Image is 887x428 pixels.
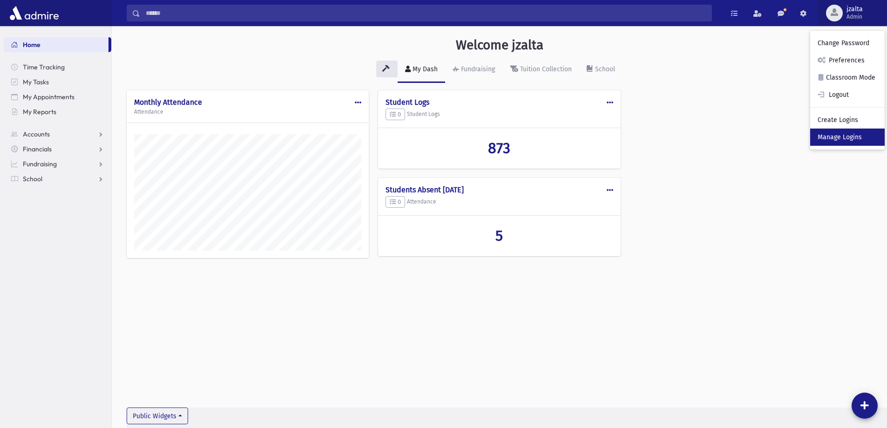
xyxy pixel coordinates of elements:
[390,111,401,118] span: 0
[810,52,885,69] a: Preferences
[23,93,74,101] span: My Appointments
[4,60,111,75] a: Time Tracking
[23,63,65,71] span: Time Tracking
[398,57,445,83] a: My Dash
[7,4,61,22] img: AdmirePro
[386,139,613,157] a: 873
[810,69,885,86] a: Classroom Mode
[390,198,401,205] span: 0
[4,127,111,142] a: Accounts
[502,57,579,83] a: Tuition Collection
[846,6,863,13] span: jzalta
[495,227,503,245] span: 5
[386,98,613,107] h4: Student Logs
[4,104,111,119] a: My Reports
[23,175,42,183] span: School
[445,57,502,83] a: Fundraising
[846,13,863,20] span: Admin
[456,37,543,53] h3: Welcome jzalta
[4,156,111,171] a: Fundraising
[579,57,623,83] a: School
[386,196,405,208] button: 0
[386,196,613,208] h5: Attendance
[810,111,885,129] a: Create Logins
[386,109,613,121] h5: Student Logs
[4,75,111,89] a: My Tasks
[23,160,57,168] span: Fundraising
[810,86,885,103] a: Logout
[386,109,405,121] button: 0
[23,41,41,49] span: Home
[127,408,188,424] button: Public Widgets
[810,129,885,146] a: Manage Logins
[386,185,613,194] h4: Students Absent [DATE]
[23,130,50,138] span: Accounts
[593,65,615,73] div: School
[518,65,572,73] div: Tuition Collection
[23,78,49,86] span: My Tasks
[459,65,495,73] div: Fundraising
[4,89,111,104] a: My Appointments
[134,98,361,107] h4: Monthly Attendance
[23,145,52,153] span: Financials
[23,108,56,116] span: My Reports
[810,34,885,52] a: Change Password
[411,65,438,73] div: My Dash
[140,5,711,21] input: Search
[4,142,111,156] a: Financials
[134,109,361,115] h5: Attendance
[488,139,510,157] span: 873
[4,171,111,186] a: School
[4,37,108,52] a: Home
[386,227,613,245] a: 5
